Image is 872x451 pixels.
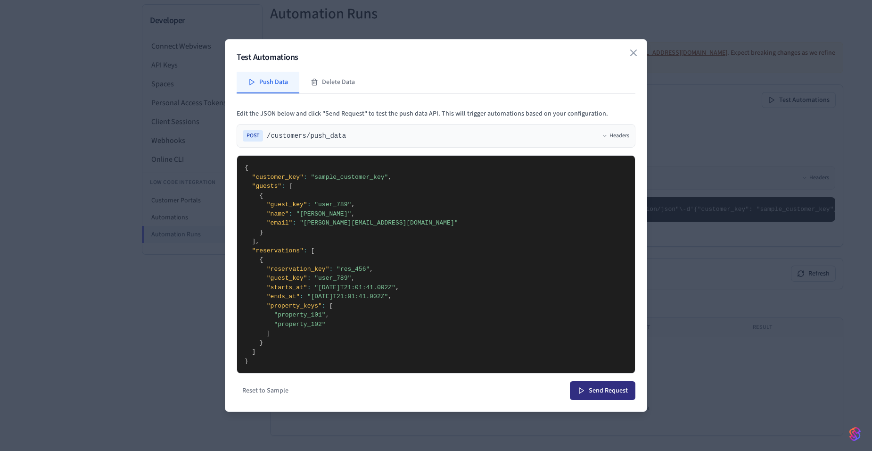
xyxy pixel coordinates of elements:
button: Delete Data [299,72,366,93]
button: Reset to Sample [237,383,294,398]
h2: Test Automations [237,51,635,64]
p: Edit the JSON below and click "Send Request" to test the push data API. This will trigger automat... [237,109,635,118]
span: /customers/push_data [267,131,346,141]
button: Send Request [570,381,635,400]
span: POST [243,130,263,142]
button: Headers [602,132,629,140]
img: SeamLogoGradient.69752ec5.svg [849,426,861,442]
button: Push Data [237,72,299,93]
